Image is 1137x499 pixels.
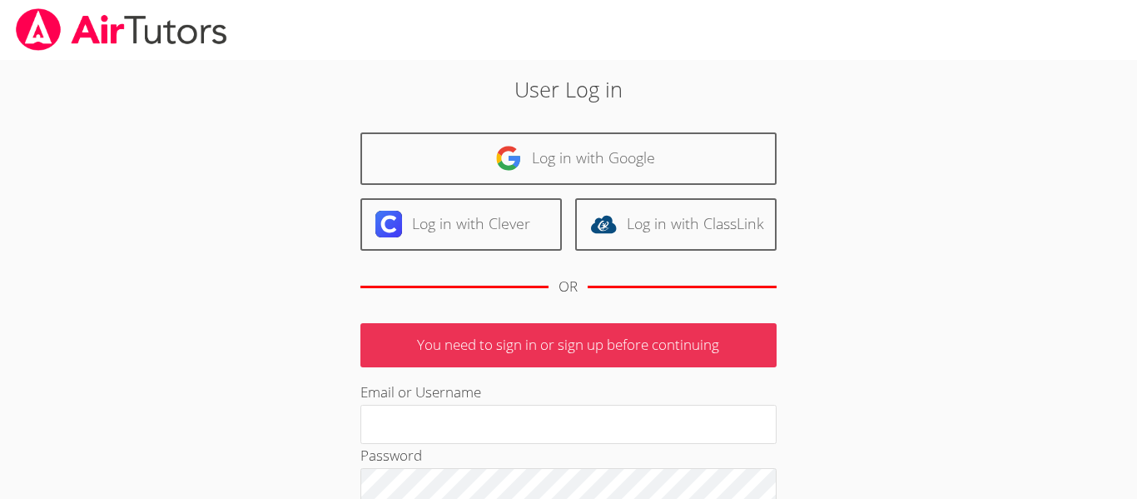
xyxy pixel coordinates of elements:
a: Log in with ClassLink [575,198,777,251]
div: OR [559,275,578,299]
img: airtutors_banner-c4298cdbf04f3fff15de1276eac7730deb9818008684d7c2e4769d2f7ddbe033.png [14,8,229,51]
a: Log in with Clever [360,198,562,251]
img: google-logo-50288ca7cdecda66e5e0955fdab243c47b7ad437acaf1139b6f446037453330a.svg [495,145,522,172]
label: Email or Username [360,382,481,402]
p: You need to sign in or sign up before continuing [360,323,777,367]
label: Password [360,446,422,465]
h2: User Log in [261,73,876,105]
a: Log in with Google [360,132,777,185]
img: clever-logo-6eab21bc6e7a338710f1a6ff85c0baf02591cd810cc4098c63d3a4b26e2feb20.svg [375,211,402,237]
img: classlink-logo-d6bb404cc1216ec64c9a2012d9dc4662098be43eaf13dc465df04b49fa7ab582.svg [590,211,617,237]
